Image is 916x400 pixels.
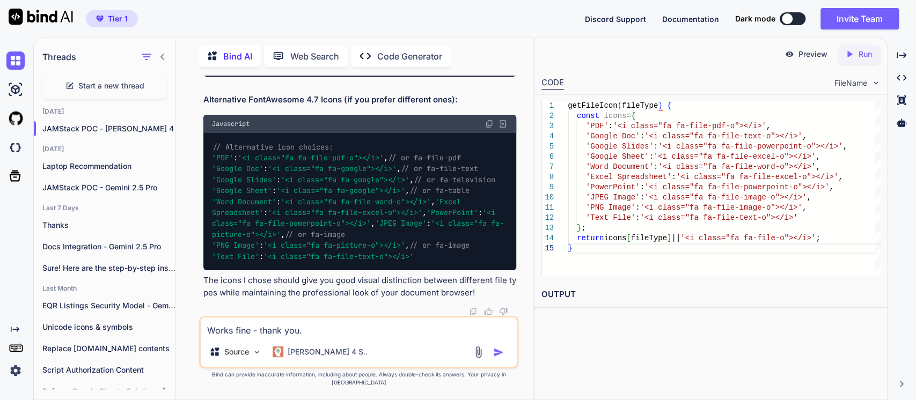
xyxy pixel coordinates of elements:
[409,186,470,196] span: // or fa-table
[640,203,802,212] span: '<i class="fa fa-file-image-o"></i>'
[86,10,138,27] button: premiumTier 1
[859,49,872,60] p: Run
[585,193,640,202] span: 'JPEG Image'
[585,203,635,212] span: 'PNG Image'
[626,234,631,242] span: [
[276,186,405,196] span: '<i class="fa fa-google"></i>'
[626,112,631,120] span: =
[640,213,797,222] span: '<i class="fa fa-file-text-o"></i>'
[541,77,564,90] div: CODE
[223,50,252,63] p: Bind AI
[541,182,554,192] div: 9
[9,9,73,25] img: Bind AI
[785,49,794,59] img: preview
[585,162,653,171] span: 'Word Document'
[212,142,504,262] code: : , : , : , : , : , : , : , : , : , :
[541,203,554,213] div: 11
[42,300,175,311] p: EQR Listings Security Model - Gemini
[281,197,431,206] span: '<i class="fa fa-file-word-o"></i>'
[644,132,802,140] span: '<i class="fa fa-file-text-o"></i>'
[667,234,671,242] span: ]
[676,173,838,181] span: '<i class="fa fa-file-excel-o"></i>'
[622,101,658,110] span: fileType
[42,365,175,375] p: Script Authorization Content
[541,162,554,172] div: 7
[635,213,640,222] span: :
[541,233,554,243] div: 14
[798,49,827,60] p: Preview
[212,251,259,261] span: 'Text File'
[199,371,518,387] p: Bind can provide inaccurate information, including about people. Always double-check its answers....
[224,346,249,357] p: Source
[585,122,608,130] span: 'PDF'
[6,80,25,99] img: ai-studio
[34,204,175,212] h2: Last 7 Days
[212,240,259,250] span: 'PNG Image'
[96,16,104,22] img: premium
[484,307,493,316] img: like
[541,213,554,223] div: 12
[577,224,581,232] span: }
[871,78,881,87] img: chevron down
[268,164,397,174] span: '<i class="fa fa-google"></i>'
[238,153,384,162] span: '<i class="fa fa-file-pdf-o"></i>'
[608,122,612,130] span: :
[644,193,807,202] span: '<i class="fa fa-file-image-o"></i>'
[802,203,807,212] span: ,
[816,162,820,171] span: ,
[568,244,572,253] span: }
[820,8,899,29] button: Invite Team
[212,208,500,228] span: '<i class="fa fa-file-powerpoint-o"></i>'
[658,142,842,151] span: '<i class="fa fa-file-powerpoint-o"></i>'
[288,346,368,357] p: [PERSON_NAME] 4 S..
[485,120,494,128] img: copy
[268,208,422,217] span: '<i class="fa fa-file-excel-o"></i>'
[604,112,626,120] span: icons
[212,197,465,217] span: 'Excel Spreadsheet'
[42,161,175,172] p: Laptop Recommendation
[585,183,640,191] span: 'PowerPoint'
[577,234,604,242] span: return
[6,51,25,70] img: chat
[577,112,599,120] span: const
[766,122,770,130] span: ,
[212,197,276,206] span: 'Word Document'
[541,142,554,152] div: 5
[658,162,816,171] span: '<i class="fa fa-file-word-o"></i>'
[541,131,554,142] div: 4
[290,50,339,63] p: Web Search
[585,132,640,140] span: 'Google Doc'
[834,78,867,88] span: FileName
[816,234,820,242] span: ;
[273,346,283,357] img: Claude 4 Sonnet
[212,164,263,174] span: 'Google Doc'
[212,142,333,152] span: // Alternative icon choices:
[493,347,504,358] img: icon
[108,13,128,24] span: Tier 1
[842,142,847,151] span: ,
[42,343,175,354] p: Replace [DOMAIN_NAME] contents
[203,94,516,106] h2: Alternative FontAwesome 4.7 Icons (if you prefer different ones):
[34,145,175,153] h2: [DATE]
[568,101,617,110] span: getFileIcon
[541,152,554,162] div: 6
[640,183,644,191] span: :
[585,173,671,181] span: 'Excel Spreadsheet'
[212,153,233,162] span: 'PDF'
[6,109,25,128] img: githubLight
[414,175,495,184] span: // or fa-television
[541,121,554,131] div: 3
[635,203,640,212] span: :
[585,142,653,151] span: 'Google Slides'
[585,213,635,222] span: 'Text File'
[472,346,485,358] img: attachment
[838,173,842,181] span: ,
[535,282,887,307] h2: OUTPUT
[377,50,442,63] p: Code Generator
[653,152,815,161] span: '<i class="fa fa-file-excel-o"></i>'
[375,219,427,228] span: 'JPEG Image'
[662,13,719,25] button: Documentation
[585,152,649,161] span: 'Google Sheet'
[667,101,671,110] span: {
[631,112,635,120] span: {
